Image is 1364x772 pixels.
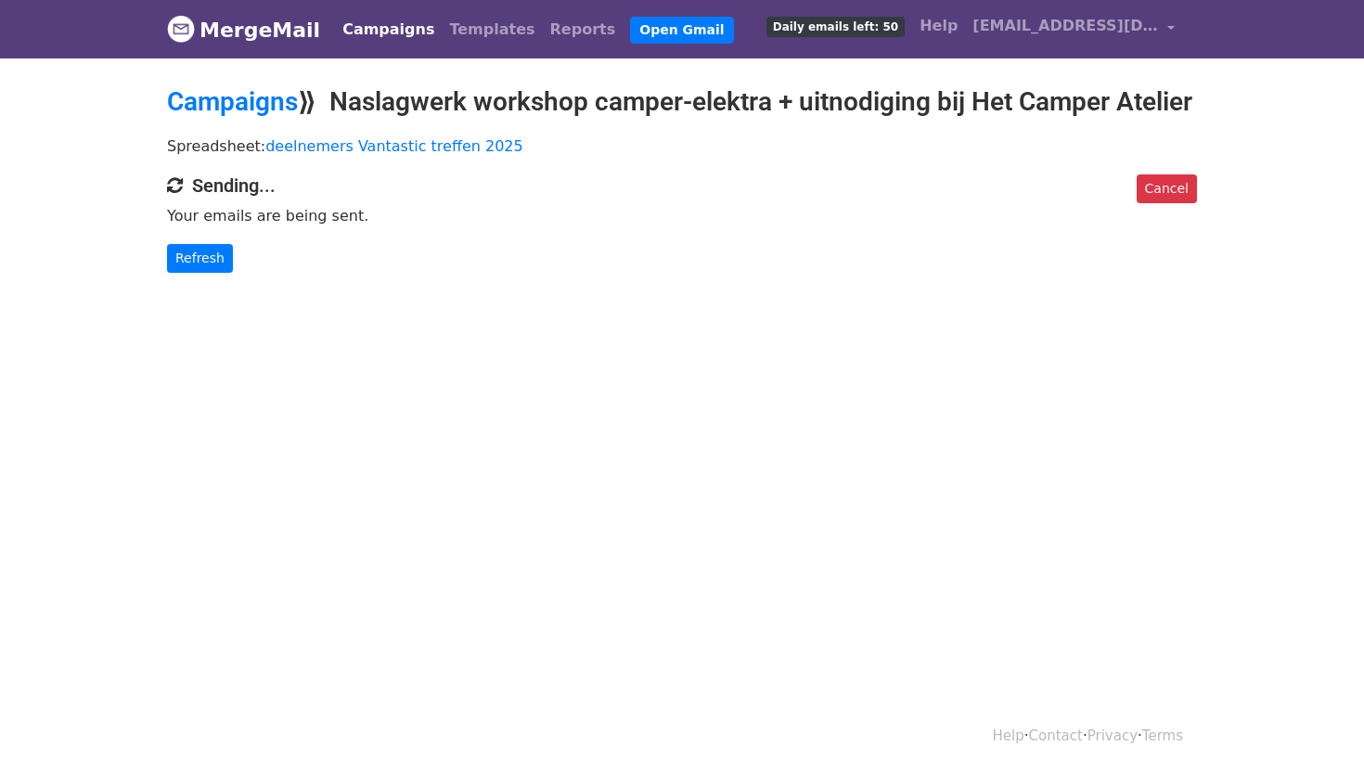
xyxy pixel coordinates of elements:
[1137,174,1197,203] a: Cancel
[965,7,1182,51] a: [EMAIL_ADDRESS][DOMAIN_NAME]
[265,137,523,155] a: deelnemers Vantastic treffen 2025
[167,244,233,273] a: Refresh
[1142,727,1183,744] a: Terms
[1087,727,1138,744] a: Privacy
[993,727,1024,744] a: Help
[759,7,912,45] a: Daily emails left: 50
[335,11,442,48] a: Campaigns
[167,206,1197,225] p: Your emails are being sent.
[167,15,195,43] img: MergeMail logo
[167,10,320,49] a: MergeMail
[972,15,1158,37] span: [EMAIL_ADDRESS][DOMAIN_NAME]
[543,11,624,48] a: Reports
[630,17,733,44] a: Open Gmail
[766,17,905,37] span: Daily emails left: 50
[167,86,298,117] a: Campaigns
[167,86,1197,118] h2: ⟫ Naslagwerk workshop camper-elektra + uitnodiging bij Het Camper Atelier
[1029,727,1083,744] a: Contact
[912,7,965,45] a: Help
[442,11,542,48] a: Templates
[167,174,1197,197] h4: Sending...
[167,136,1197,156] p: Spreadsheet:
